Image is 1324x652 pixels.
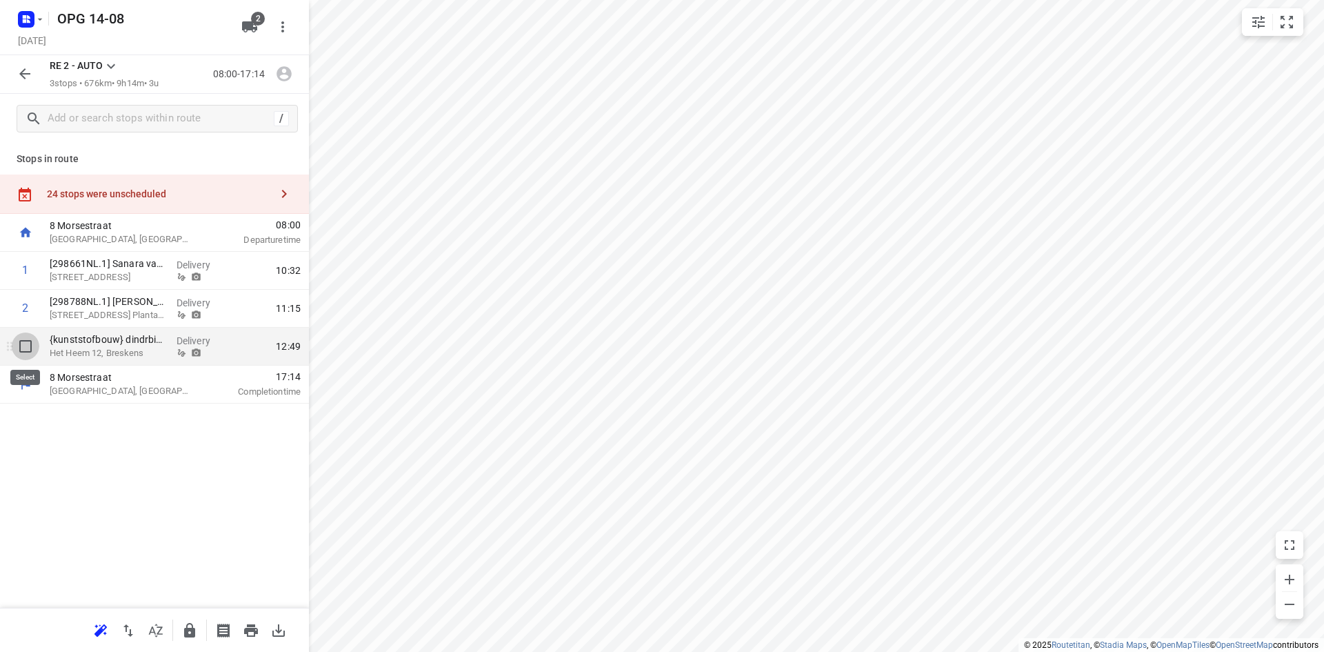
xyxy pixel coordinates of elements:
span: Reverse route [114,623,142,636]
span: Print route [237,623,265,636]
p: {kunststofbouw} dindrbiena [50,333,165,346]
p: [298788NL.1] Eugene de Backer [50,295,165,308]
div: 1 [22,264,28,277]
p: Delivery [177,334,228,348]
p: 8 Morsestraat [50,219,193,233]
button: Map settings [1245,8,1272,36]
span: 2 [251,12,265,26]
span: 12:49 [276,339,301,353]
h5: Project date [12,32,52,48]
p: Plantagebaan 114, Wouwse Plantage [50,308,165,322]
a: Stadia Maps [1100,640,1147,650]
span: 10:32 [276,264,301,277]
span: 11:15 [276,302,301,315]
span: Print shipping labels [210,623,237,636]
span: Download route [265,623,292,636]
input: Add or search stops within route [48,108,274,130]
button: Fit zoom [1273,8,1301,36]
a: Routetitan [1052,640,1090,650]
p: Delivery [177,296,228,310]
div: 2 [22,302,28,315]
p: [GEOGRAPHIC_DATA], [GEOGRAPHIC_DATA] [50,384,193,398]
p: 08:00-17:14 [213,67,270,81]
div: small contained button group [1242,8,1303,36]
span: Sort by time window [142,623,170,636]
button: Lock route [176,617,203,644]
h5: Rename [52,8,230,30]
div: 24 stops were unscheduled [47,188,270,199]
li: © 2025 , © , © © contributors [1024,640,1318,650]
p: Delivery [177,258,228,272]
p: Departure time [210,233,301,247]
p: Stops in route [17,152,292,166]
button: 2 [236,13,263,41]
p: Completion time [210,385,301,399]
button: More [269,13,297,41]
p: [GEOGRAPHIC_DATA], [GEOGRAPHIC_DATA] [50,233,193,246]
div: / [274,111,289,126]
p: 8 Morsestraat [50,371,193,384]
span: Assign driver [270,67,298,80]
a: OpenMapTiles [1156,640,1210,650]
p: [298661NL.1] Sanara van der Most [50,257,165,270]
p: RE 2 - AUTO [50,59,103,73]
p: 3 stops • 676km • 9h14m • 3u [50,77,159,90]
span: 17:14 [210,370,301,384]
p: [STREET_ADDRESS] [50,270,165,284]
p: Het Heem 12, Breskens [50,346,165,360]
span: 08:00 [210,218,301,232]
a: OpenStreetMap [1216,640,1273,650]
span: Reoptimize route [87,623,114,636]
